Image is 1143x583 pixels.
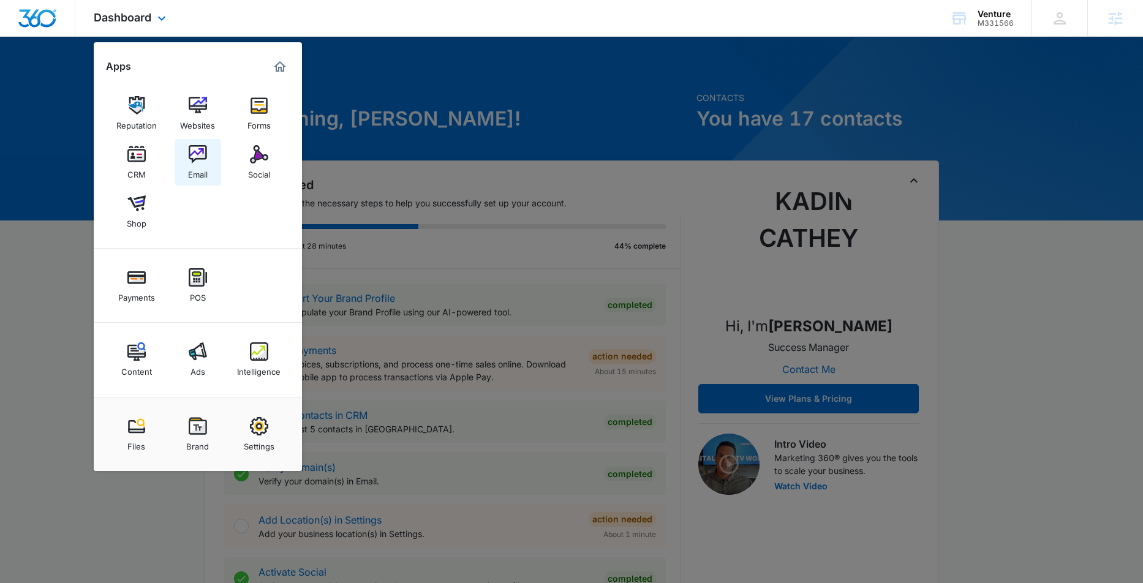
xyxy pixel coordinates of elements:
[113,411,160,457] a: Files
[244,435,274,451] div: Settings
[113,262,160,309] a: Payments
[20,20,29,29] img: logo_orange.svg
[188,164,208,179] div: Email
[175,90,221,137] a: Websites
[47,72,110,80] div: Domain Overview
[113,336,160,383] a: Content
[978,19,1014,28] div: account id
[118,287,155,303] div: Payments
[113,90,160,137] a: Reputation
[236,336,282,383] a: Intelligence
[20,32,29,42] img: website_grey.svg
[113,188,160,235] a: Shop
[247,115,271,130] div: Forms
[127,213,146,228] div: Shop
[175,336,221,383] a: Ads
[94,11,151,24] span: Dashboard
[236,90,282,137] a: Forms
[106,61,131,72] h2: Apps
[190,361,205,377] div: Ads
[270,57,290,77] a: Marketing 360® Dashboard
[186,435,209,451] div: Brand
[113,139,160,186] a: CRM
[135,72,206,80] div: Keywords by Traffic
[190,287,206,303] div: POS
[237,361,281,377] div: Intelligence
[34,20,60,29] div: v 4.0.25
[32,32,135,42] div: Domain: [DOMAIN_NAME]
[175,411,221,457] a: Brand
[127,164,146,179] div: CRM
[248,164,270,179] div: Social
[175,139,221,186] a: Email
[236,139,282,186] a: Social
[978,9,1014,19] div: account name
[175,262,221,309] a: POS
[236,411,282,457] a: Settings
[122,71,132,81] img: tab_keywords_by_traffic_grey.svg
[127,435,145,451] div: Files
[33,71,43,81] img: tab_domain_overview_orange.svg
[116,115,157,130] div: Reputation
[121,361,152,377] div: Content
[180,115,215,130] div: Websites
